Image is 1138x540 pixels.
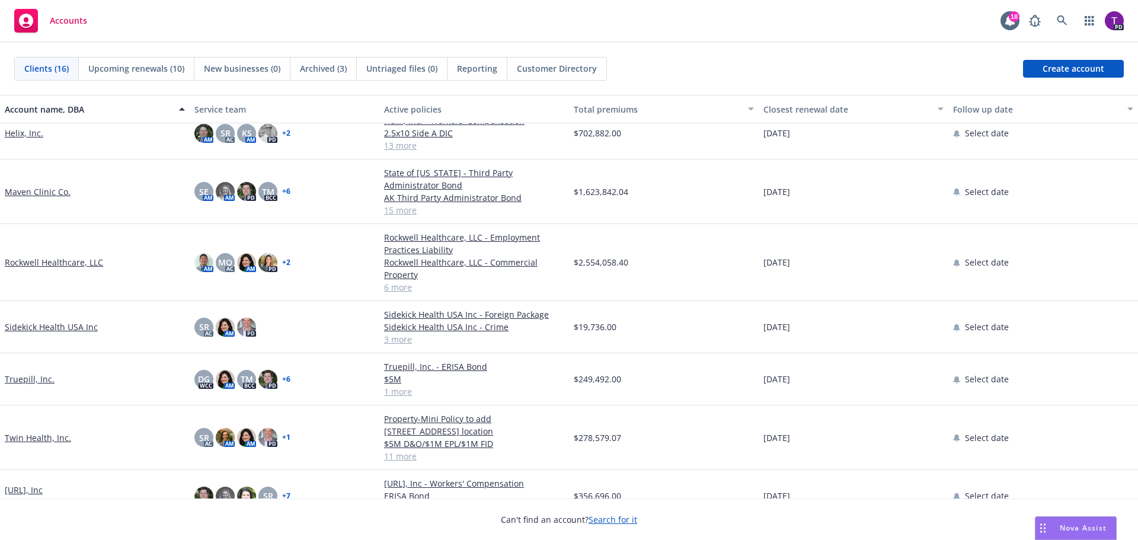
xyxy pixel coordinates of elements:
[5,373,55,385] a: Truepill, Inc.
[216,487,235,506] img: photo
[574,256,628,269] span: $2,554,058.40
[384,204,564,216] a: 15 more
[300,62,347,75] span: Archived (3)
[194,253,213,272] img: photo
[218,256,232,269] span: MQ
[282,259,290,266] a: + 2
[258,370,277,389] img: photo
[384,450,564,462] a: 11 more
[1043,57,1104,80] span: Create account
[199,321,209,333] span: SR
[953,103,1120,116] div: Follow up date
[263,490,273,502] span: SR
[384,333,564,346] a: 3 more
[198,373,210,385] span: DG
[204,62,280,75] span: New businesses (0)
[5,432,71,444] a: Twin Health, Inc.
[965,186,1009,198] span: Select date
[5,321,98,333] a: Sidekick Health USA Inc
[216,370,235,389] img: photo
[1060,523,1107,533] span: Nova Assist
[1105,11,1124,30] img: photo
[384,385,564,398] a: 1 more
[199,432,209,444] span: SR
[194,487,213,506] img: photo
[384,360,564,373] a: Truepill, Inc. - ERISA Bond
[194,103,375,116] div: Service team
[282,434,290,441] a: + 1
[384,256,564,281] a: Rockwell Healthcare, LLC - Commercial Property
[1035,517,1050,539] div: Drag to move
[24,62,69,75] span: Clients (16)
[759,95,948,123] button: Closest renewal date
[965,127,1009,139] span: Select date
[216,428,235,447] img: photo
[384,103,564,116] div: Active policies
[384,413,564,437] a: Property-Mini Policy to add [STREET_ADDRESS] location
[763,490,790,502] span: [DATE]
[216,182,235,201] img: photo
[379,95,569,123] button: Active policies
[237,428,256,447] img: photo
[384,281,564,293] a: 6 more
[384,167,564,191] a: State of [US_STATE] - Third Party Administrator Bond
[258,428,277,447] img: photo
[763,256,790,269] span: [DATE]
[5,103,172,116] div: Account name, DBA
[194,124,213,143] img: photo
[242,127,252,139] span: KS
[258,253,277,272] img: photo
[574,321,616,333] span: $19,736.00
[237,318,256,337] img: photo
[262,186,274,198] span: TM
[237,253,256,272] img: photo
[220,127,231,139] span: SR
[88,62,184,75] span: Upcoming renewals (10)
[237,182,256,201] img: photo
[763,103,931,116] div: Closest renewal date
[763,373,790,385] span: [DATE]
[384,321,564,333] a: Sidekick Health USA Inc - Crime
[384,139,564,152] a: 13 more
[282,493,290,500] a: + 7
[5,256,103,269] a: Rockwell Healthcare, LLC
[282,376,290,383] a: + 6
[763,321,790,333] span: [DATE]
[965,432,1009,444] span: Select date
[574,373,621,385] span: $249,492.00
[589,514,637,525] a: Search for it
[763,127,790,139] span: [DATE]
[965,373,1009,385] span: Select date
[190,95,379,123] button: Service team
[1023,60,1124,78] a: Create account
[50,16,87,25] span: Accounts
[5,484,43,496] a: [URL], Inc
[384,373,564,385] a: $5M
[965,321,1009,333] span: Select date
[574,490,621,502] span: $356,696.00
[574,186,628,198] span: $1,623,842.04
[948,95,1138,123] button: Follow up date
[366,62,437,75] span: Untriaged files (0)
[384,490,564,502] a: ERISA Bond
[1035,516,1117,540] button: Nova Assist
[763,186,790,198] span: [DATE]
[569,95,759,123] button: Total premiums
[457,62,497,75] span: Reporting
[384,477,564,490] a: [URL], Inc - Workers' Compensation
[574,432,621,444] span: $278,579.07
[1009,11,1019,22] div: 18
[237,487,256,506] img: photo
[5,496,16,509] span: Viz
[258,124,277,143] img: photo
[241,373,253,385] span: TM
[965,490,1009,502] span: Select date
[763,432,790,444] span: [DATE]
[1078,9,1101,33] a: Switch app
[1023,9,1047,33] a: Report a Bug
[384,437,564,450] a: $5M D&O/$1M EPL/$1M FID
